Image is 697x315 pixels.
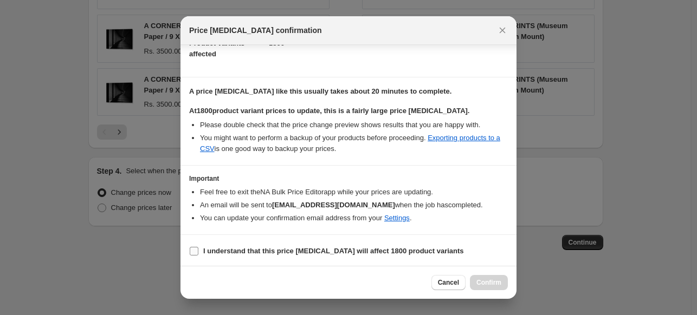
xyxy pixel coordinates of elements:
[200,200,508,211] li: An email will be sent to when the job has completed .
[200,134,500,153] a: Exporting products to a CSV
[203,247,464,255] b: I understand that this price [MEDICAL_DATA] will affect 1800 product variants
[189,174,508,183] h3: Important
[384,214,410,222] a: Settings
[272,201,395,209] b: [EMAIL_ADDRESS][DOMAIN_NAME]
[431,275,466,290] button: Cancel
[189,87,451,95] b: A price [MEDICAL_DATA] like this usually takes about 20 minutes to complete.
[200,213,508,224] li: You can update your confirmation email address from your .
[495,23,510,38] button: Close
[200,120,508,130] li: Please double check that the price change preview shows results that you are happy with.
[200,187,508,198] li: Feel free to exit the NA Bulk Price Editor app while your prices are updating.
[189,107,469,115] b: At 1800 product variant prices to update, this is a fairly large price [MEDICAL_DATA].
[189,25,322,36] span: Price [MEDICAL_DATA] confirmation
[438,278,459,287] span: Cancel
[200,133,508,154] li: You might want to perform a backup of your products before proceeding. is one good way to backup ...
